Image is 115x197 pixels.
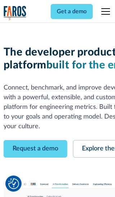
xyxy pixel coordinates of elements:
[51,4,93,19] a: Get a demo
[4,140,67,158] a: Request a demo
[8,178,19,189] button: Cookie Settings
[4,6,27,20] a: home
[8,178,19,189] img: Revisit consent button
[97,3,111,20] div: menu
[4,6,27,20] img: Logo of the analytics and reporting company Faros.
